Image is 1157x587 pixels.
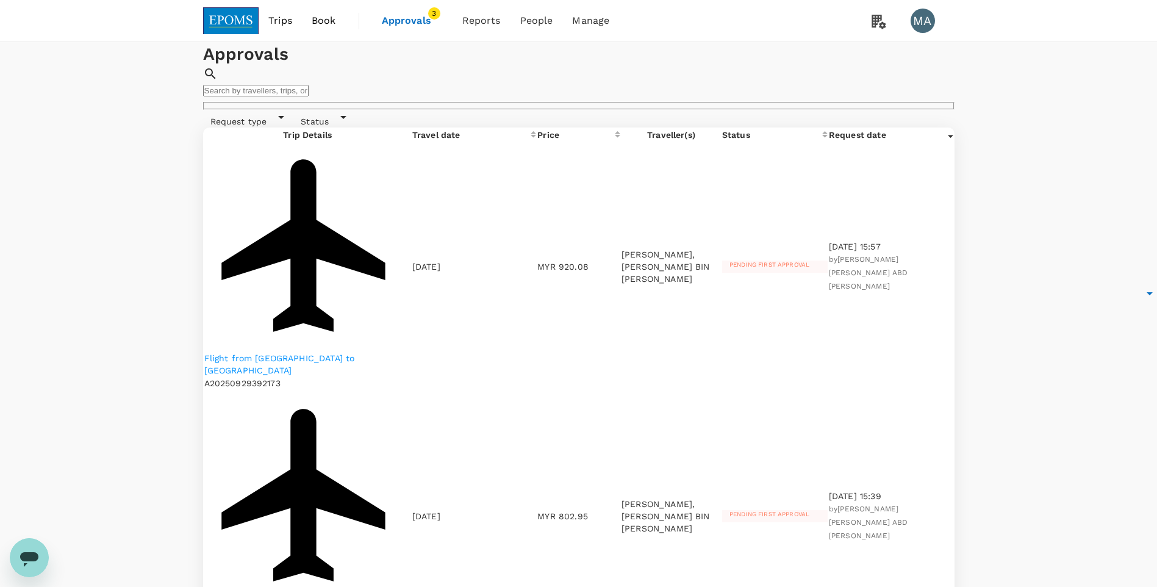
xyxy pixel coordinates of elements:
p: [DATE] [412,261,440,273]
div: Request date [829,129,886,141]
span: Reports [462,13,501,28]
span: A20250929392173 [204,378,281,388]
span: Approvals [382,13,443,28]
span: by [829,505,908,540]
span: 3 [428,7,440,20]
div: Status [722,129,750,141]
p: [DATE] 15:39 [829,490,953,502]
input: Search by travellers, trips, or destination [203,85,309,96]
p: MYR 802.95 [537,510,620,522]
span: Pending first approval [722,511,817,517]
span: Request type [203,117,274,126]
div: Request type [203,110,289,128]
iframe: Button to launch messaging window [10,538,49,577]
h1: Approvals [203,42,955,67]
span: [PERSON_NAME] [PERSON_NAME] ABD [PERSON_NAME] [829,255,908,290]
p: [DATE] 15:57 [829,240,953,253]
p: [DATE] [412,510,440,522]
p: MYR 920.08 [537,261,620,273]
a: Flight from [GEOGRAPHIC_DATA] to [GEOGRAPHIC_DATA] [204,352,411,376]
p: [PERSON_NAME], [PERSON_NAME] BIN [PERSON_NAME] [621,248,721,285]
div: Travel date [412,129,460,141]
img: EPOMS SDN BHD [203,7,259,34]
p: Trip Details [204,129,411,141]
div: Price [537,129,559,141]
span: Book [312,13,336,28]
span: Trips [268,13,292,28]
span: Pending first approval [722,261,817,268]
div: Status [293,110,351,128]
div: MA [911,9,935,33]
p: Traveller(s) [621,129,721,141]
span: Manage [572,13,609,28]
span: Status [293,117,336,126]
p: [PERSON_NAME], [PERSON_NAME] BIN [PERSON_NAME] [621,498,721,535]
span: People [520,13,553,28]
span: by [829,255,908,290]
span: [PERSON_NAME] [PERSON_NAME] ABD [PERSON_NAME] [829,505,908,540]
